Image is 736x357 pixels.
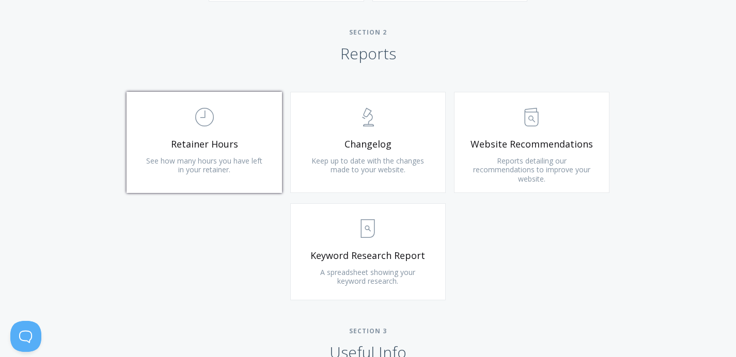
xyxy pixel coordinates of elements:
[146,156,262,175] span: See how many hours you have left in your retainer.
[473,156,590,184] span: Reports detailing our recommendations to improve your website.
[290,92,446,193] a: Changelog Keep up to date with the changes made to your website.
[454,92,609,193] a: Website Recommendations Reports detailing our recommendations to improve your website.
[311,156,424,175] span: Keep up to date with the changes made to your website.
[320,267,415,286] span: A spreadsheet showing your keyword research.
[143,138,266,150] span: Retainer Hours
[306,138,430,150] span: Changelog
[470,138,593,150] span: Website Recommendations
[306,250,430,262] span: Keyword Research Report
[127,92,282,193] a: Retainer Hours See how many hours you have left in your retainer.
[10,321,41,352] iframe: Toggle Customer Support
[290,203,446,300] a: Keyword Research Report A spreadsheet showing your keyword research.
